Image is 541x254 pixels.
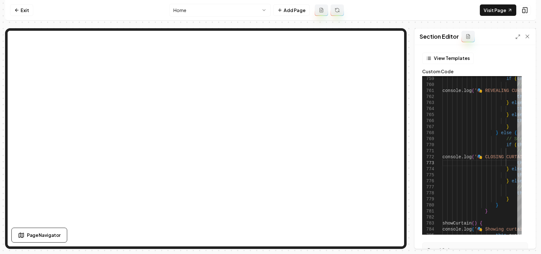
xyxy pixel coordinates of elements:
label: Brand Colors [428,248,523,252]
span: } [496,130,498,135]
button: Regenerate page [331,4,344,16]
span: '🎭 CLOSING CURTAINS!' [474,154,533,160]
span: } [496,203,498,208]
span: } [506,112,509,117]
div: 784 [422,226,434,232]
div: 770 [422,142,434,148]
div: 760 [422,82,434,88]
span: currentSlide [509,233,541,238]
span: ( [472,221,474,226]
div: 766 [422,118,434,124]
div: 777 [422,184,434,190]
span: showCurtain [442,221,472,226]
div: 767 [422,124,434,130]
div: 782 [422,214,434,220]
span: ( [514,76,517,81]
span: } [506,179,509,184]
span: log [464,88,472,93]
a: Visit Page [480,4,516,16]
div: 774 [422,166,434,172]
div: 764 [422,106,434,112]
span: ( [472,227,474,232]
span: . [461,88,464,93]
div: 768 [422,130,434,136]
div: 775 [422,172,434,178]
div: 773 [422,160,434,166]
div: 759 [422,76,434,82]
span: '🎭 REVEALING CURTAINS!' [474,88,538,93]
div: 761 [422,88,434,94]
span: log [464,227,472,232]
div: 771 [422,148,434,154]
span: ) [474,221,477,226]
span: } [506,166,509,172]
span: } [485,209,487,214]
div: 769 [422,136,434,142]
span: { [514,130,517,135]
span: if [506,142,512,147]
span: } [506,100,509,105]
span: else [512,112,522,117]
span: '🎭 Showing curtain' [474,227,528,232]
span: } [506,197,509,202]
button: View Templates [422,53,474,64]
span: . [461,227,464,232]
span: console [442,88,461,93]
div: 781 [422,208,434,214]
span: . [461,154,464,160]
a: Exit [10,4,33,16]
div: 776 [422,178,434,184]
button: Add Page [273,4,310,16]
div: 765 [422,112,434,118]
div: 762 [422,94,434,100]
span: console [442,227,461,232]
span: if [506,76,512,81]
div: 785 [422,232,434,238]
span: } [506,124,509,129]
span: Page Navigator [27,232,61,238]
div: 783 [422,220,434,226]
button: Add admin page prompt [315,4,328,16]
span: ( [472,154,474,160]
div: 763 [422,100,434,106]
button: Add admin section prompt [461,31,475,42]
div: 778 [422,190,434,196]
button: Page Navigator [11,228,67,243]
span: else [512,166,522,172]
h2: Section Editor [420,32,459,41]
span: log [464,154,472,160]
span: ( [514,142,517,147]
span: . [506,233,509,238]
div: 780 [422,202,434,208]
span: else [501,130,512,135]
span: ( [472,88,474,93]
label: Custom Code [422,69,528,74]
span: else [512,179,522,184]
span: else [512,100,522,105]
span: this [496,233,506,238]
span: console [442,154,461,160]
div: 772 [422,154,434,160]
span: { [480,221,482,226]
div: 779 [422,196,434,202]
